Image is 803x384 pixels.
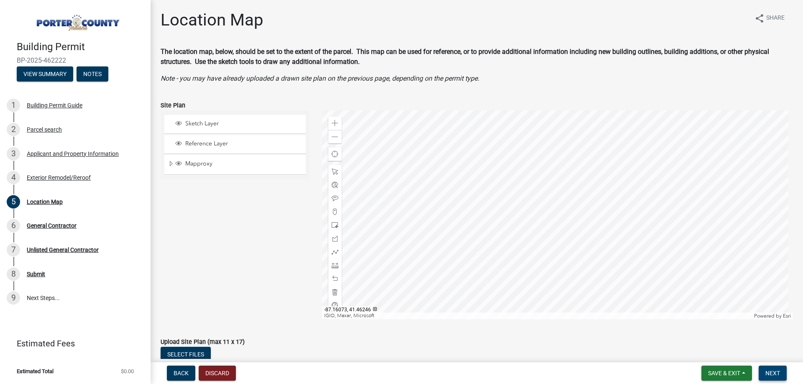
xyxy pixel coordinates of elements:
span: Back [174,370,189,376]
div: Location Map [27,199,63,205]
div: 5 [7,195,20,209]
span: Estimated Total [17,369,54,374]
span: Expand [168,160,174,169]
div: IGIO, Maxar, Microsoft [322,313,752,319]
wm-modal-confirm: Summary [17,71,73,78]
div: 2 [7,123,20,136]
img: Porter County, Indiana [17,9,137,32]
div: Submit [27,271,45,277]
i: share [754,13,765,23]
div: Reference Layer [174,140,303,148]
div: 4 [7,171,20,184]
button: Next [759,366,787,381]
button: Back [167,366,195,381]
div: 1 [7,99,20,112]
span: Share [766,13,785,23]
button: View Summary [17,66,73,81]
strong: The location map, below, should be set to the extent of the parcel. This map can be used for refe... [161,48,769,66]
div: Find my location [328,147,342,161]
button: Select files [161,347,211,362]
a: Esri [783,313,791,319]
label: Site Plan [161,103,185,109]
div: Unlisted General Contractor [27,247,99,253]
button: Discard [199,366,236,381]
h1: Location Map [161,10,263,30]
li: Mapproxy [164,155,306,174]
div: Sketch Layer [174,120,303,128]
div: 7 [7,243,20,257]
span: $0.00 [121,369,134,374]
div: Powered by [752,313,793,319]
div: Mapproxy [174,160,303,168]
div: 3 [7,147,20,160]
li: Reference Layer [164,135,306,154]
span: Next [765,370,780,376]
div: Applicant and Property Information [27,151,119,157]
li: Sketch Layer [164,115,306,134]
h4: Building Permit [17,41,144,53]
label: Upload Site Plan (max 11 x 17) [161,339,245,345]
span: BP-2025-462222 [17,56,134,64]
wm-modal-confirm: Notes [77,71,108,78]
div: 8 [7,267,20,281]
div: General Contractor [27,223,77,229]
button: Notes [77,66,108,81]
ul: Layer List [164,113,307,177]
div: Zoom in [328,117,342,130]
button: Save & Exit [701,366,752,381]
div: Building Permit Guide [27,102,82,108]
span: Sketch Layer [183,120,303,127]
span: Reference Layer [183,140,303,147]
div: 9 [7,291,20,305]
i: Note - you may have already uploaded a drawn site plan on the previous page, depending on the per... [161,74,479,82]
a: Estimated Fees [7,335,137,352]
div: Exterior Remodel/Reroof [27,175,91,181]
span: Save & Exit [708,370,740,376]
div: Zoom out [328,130,342,143]
button: shareShare [748,10,791,26]
div: Parcel search [27,127,62,132]
span: Mapproxy [183,160,303,168]
div: 6 [7,219,20,232]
